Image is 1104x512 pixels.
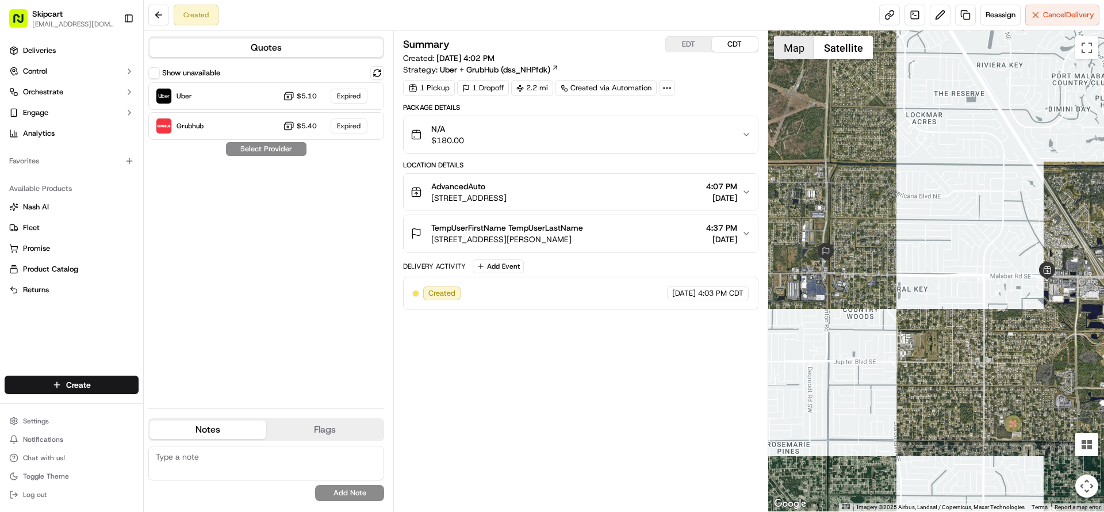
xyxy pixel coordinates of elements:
[7,162,93,183] a: 📗Knowledge Base
[1043,10,1094,20] span: Cancel Delivery
[404,174,757,211] button: AdvancedAuto[STREET_ADDRESS]4:07 PM[DATE]
[774,36,814,59] button: Show street map
[5,152,139,170] div: Favorites
[771,496,809,511] a: Open this area in Google Maps (opens a new window)
[39,121,145,131] div: We're available if you need us!
[23,66,47,77] span: Control
[23,417,49,426] span: Settings
[23,435,63,444] span: Notifications
[1075,433,1098,456] button: Tilt map
[440,64,550,75] span: Uber + GrubHub (dss_NHPfdk)
[431,192,507,204] span: [STREET_ADDRESS]
[331,119,367,133] div: Expired
[5,281,139,299] button: Returns
[23,202,49,212] span: Nash AI
[23,223,40,233] span: Fleet
[403,52,494,64] span: Created:
[5,62,139,81] button: Control
[706,192,737,204] span: [DATE]
[109,167,185,178] span: API Documentation
[23,472,69,481] span: Toggle Theme
[23,490,47,499] span: Log out
[555,80,657,96] a: Created via Automation
[5,41,139,60] a: Deliveries
[672,288,696,299] span: [DATE]
[32,20,114,29] button: [EMAIL_ADDRESS][DOMAIN_NAME]
[511,80,553,96] div: 2.2 mi
[297,121,317,131] span: $5.40
[11,110,32,131] img: 1736555255976-a54dd68f-1ca7-489b-9aae-adbdc363a1c4
[297,91,317,101] span: $5.10
[5,450,139,466] button: Chat with us!
[403,262,466,271] div: Delivery Activity
[5,239,139,258] button: Promise
[331,89,367,104] div: Expired
[440,64,559,75] a: Uber + GrubHub (dss_NHPfdk)
[5,376,139,394] button: Create
[436,53,494,63] span: [DATE] 4:02 PM
[5,124,139,143] a: Analytics
[156,89,171,104] img: Uber
[431,123,464,135] span: N/A
[9,285,134,295] a: Returns
[81,194,139,204] a: Powered byPylon
[23,87,63,97] span: Orchestrate
[149,421,266,439] button: Notes
[712,37,758,52] button: CDT
[404,116,757,153] button: N/A$180.00
[266,421,383,439] button: Flags
[5,179,139,198] div: Available Products
[11,168,21,177] div: 📗
[114,195,139,204] span: Pylon
[1032,504,1048,510] a: Terms (opens in new tab)
[403,80,455,96] div: 1 Pickup
[403,103,758,112] div: Package Details
[986,10,1015,20] span: Reassign
[97,168,106,177] div: 💻
[706,181,737,192] span: 4:07 PM
[5,83,139,101] button: Orchestrate
[23,128,55,139] span: Analytics
[1025,5,1099,25] button: CancelDelivery
[23,45,56,56] span: Deliveries
[195,113,209,127] button: Start new chat
[177,121,204,131] span: Grubhub
[771,496,809,511] img: Google
[403,39,450,49] h3: Summary
[39,110,189,121] div: Start new chat
[706,222,737,234] span: 4:37 PM
[814,36,873,59] button: Show satellite imagery
[5,260,139,278] button: Product Catalog
[473,259,524,273] button: Add Event
[431,135,464,146] span: $180.00
[9,202,134,212] a: Nash AI
[842,504,850,509] button: Keyboard shortcuts
[666,37,712,52] button: EDT
[431,222,583,234] span: TempUserFirstName TempUserLastName
[283,120,317,132] button: $5.40
[23,285,49,295] span: Returns
[857,504,1025,510] span: Imagery ©2025 Airbus, Landsat / Copernicus, Maxar Technologies
[177,91,192,101] span: Uber
[5,413,139,429] button: Settings
[32,8,63,20] button: Skipcart
[980,5,1021,25] button: Reassign
[30,74,207,86] input: Got a question? Start typing here...
[23,108,48,118] span: Engage
[1075,36,1098,59] button: Toggle fullscreen view
[9,243,134,254] a: Promise
[162,68,220,78] label: Show unavailable
[431,181,485,192] span: AdvancedAuto
[93,162,189,183] a: 💻API Documentation
[5,5,119,32] button: Skipcart[EMAIL_ADDRESS][DOMAIN_NAME]
[149,39,383,57] button: Quotes
[5,468,139,484] button: Toggle Theme
[1055,504,1101,510] a: Report a map error
[706,234,737,245] span: [DATE]
[23,167,88,178] span: Knowledge Base
[457,80,509,96] div: 1 Dropoff
[11,12,34,35] img: Nash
